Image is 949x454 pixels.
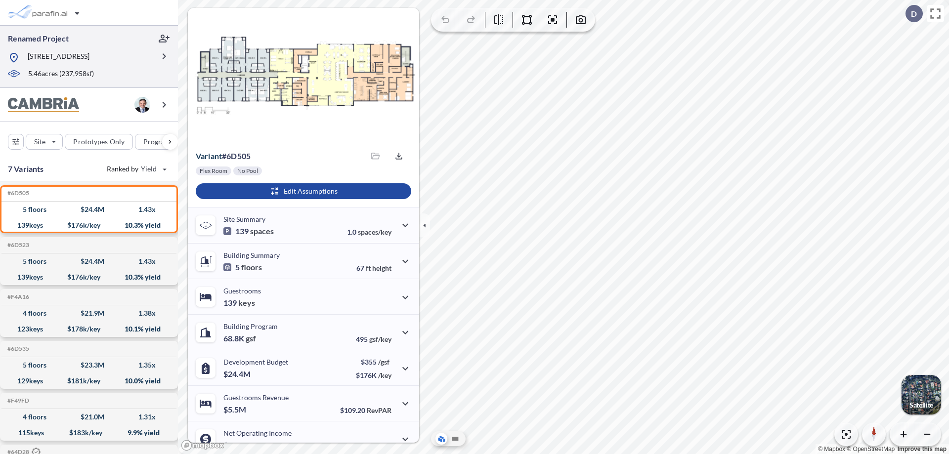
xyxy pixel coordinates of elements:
p: 7 Variants [8,163,44,175]
p: Net Operating Income [223,429,292,437]
h5: Click to copy the code [5,293,29,300]
p: # 6d505 [196,151,251,161]
h5: Click to copy the code [5,345,29,352]
p: 139 [223,298,255,308]
p: Prototypes Only [73,137,125,147]
h5: Click to copy the code [5,190,29,197]
p: Development Budget [223,358,288,366]
span: spaces [250,226,274,236]
p: $355 [356,358,391,366]
p: Satellite [909,401,933,409]
p: Guestrooms Revenue [223,393,289,402]
h5: Click to copy the code [5,242,29,248]
p: Building Program [223,322,278,330]
button: Site Plan [449,433,461,445]
span: /gsf [378,358,389,366]
button: Site [26,134,63,150]
span: floors [241,262,262,272]
span: spaces/key [358,228,391,236]
p: $5.5M [223,405,248,414]
button: Edit Assumptions [196,183,411,199]
span: margin [370,442,391,450]
button: Aerial View [435,433,447,445]
p: Renamed Project [8,33,69,44]
p: Site [34,137,45,147]
p: $24.4M [223,369,252,379]
span: gsf [246,333,256,343]
button: Switcher ImageSatellite [902,375,941,414]
p: D [911,9,917,18]
p: 5 [223,262,262,272]
button: Prototypes Only [65,134,133,150]
p: 45.0% [349,442,391,450]
span: RevPAR [367,406,391,414]
p: $109.20 [340,406,391,414]
a: Improve this map [898,446,947,453]
p: 495 [356,335,391,343]
p: Guestrooms [223,287,261,295]
p: $2.5M [223,440,248,450]
span: gsf/key [369,335,391,343]
p: 139 [223,226,274,236]
span: Yield [141,164,157,174]
button: Program [135,134,188,150]
img: Switcher Image [902,375,941,414]
p: 68.8K [223,333,256,343]
span: keys [238,298,255,308]
p: Building Summary [223,251,280,259]
h5: Click to copy the code [5,397,29,404]
img: user logo [134,97,150,113]
img: BrandImage [8,97,79,113]
p: Flex Room [200,167,227,175]
span: height [372,264,391,272]
p: $176K [356,371,391,379]
span: Variant [196,151,222,161]
p: 5.46 acres ( 237,958 sf) [28,69,94,80]
p: No Pool [237,167,258,175]
a: OpenStreetMap [847,446,895,453]
button: Ranked by Yield [99,161,173,177]
span: /key [378,371,391,379]
a: Mapbox [818,446,845,453]
p: Site Summary [223,215,265,223]
a: Mapbox homepage [181,440,224,451]
span: ft [366,264,371,272]
p: [STREET_ADDRESS] [28,51,89,64]
p: Program [143,137,171,147]
p: Edit Assumptions [284,186,338,196]
p: 67 [356,264,391,272]
p: 1.0 [347,228,391,236]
